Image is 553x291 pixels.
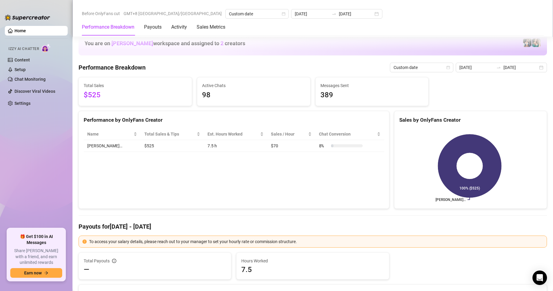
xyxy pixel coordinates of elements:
span: Name [87,131,132,137]
span: swap-right [496,65,501,70]
img: logo-BBDzfeDw.svg [5,14,50,20]
input: End date [503,64,538,71]
div: To access your salary details, please reach out to your manager to set your hourly rate or commis... [89,238,543,245]
span: Total Sales & Tips [144,131,195,137]
td: [PERSON_NAME]… [84,140,141,152]
span: calendar [282,12,285,16]
h4: Payouts for [DATE] - [DATE] [79,222,547,231]
span: calendar [446,66,450,69]
th: Chat Conversion [315,128,384,140]
span: Sales / Hour [271,131,307,137]
span: arrow-right [44,271,48,275]
span: $525 [84,89,187,101]
img: Zaddy [532,39,541,47]
span: Hours Worked [241,258,384,264]
span: Earn now [24,271,42,275]
span: info-circle [112,259,116,263]
div: Est. Hours Worked [207,131,259,137]
span: [PERSON_NAME] [111,40,153,46]
td: 7.5 h [204,140,267,152]
span: 389 [320,89,424,101]
text: [PERSON_NAME]… [436,198,466,202]
span: — [84,265,89,274]
td: $70 [267,140,315,152]
span: 98 [202,89,305,101]
div: Performance Breakdown [82,23,134,31]
span: to [332,11,336,16]
span: swap-right [332,11,336,16]
input: End date [339,11,373,17]
span: 8 % [319,142,329,149]
span: Izzy AI Chatter [8,46,39,52]
img: Katy [523,39,532,47]
div: Payouts [144,23,162,31]
div: Open Intercom Messenger [532,271,547,285]
span: Total Sales [84,82,187,89]
img: AI Chatter [41,44,51,52]
div: Sales Metrics [197,23,225,31]
span: 7.5 [241,265,384,274]
span: Share [PERSON_NAME] with a friend, and earn unlimited rewards [10,248,62,266]
a: Discover Viral Videos [14,89,55,94]
th: Name [84,128,141,140]
span: Chat Conversion [319,131,376,137]
a: Content [14,58,30,62]
span: Before OnlyFans cut [82,9,120,18]
h4: Performance Breakdown [79,63,146,72]
span: Custom date [394,63,450,72]
a: Settings [14,101,31,106]
input: Start date [459,64,494,71]
th: Sales / Hour [267,128,315,140]
div: Performance by OnlyFans Creator [84,116,384,124]
span: to [496,65,501,70]
span: Active Chats [202,82,305,89]
span: Messages Sent [320,82,424,89]
a: Setup [14,67,26,72]
span: Custom date [229,9,285,18]
a: Chat Monitoring [14,77,46,82]
span: 2 [220,40,223,46]
input: Start date [295,11,329,17]
div: Sales by OnlyFans Creator [399,116,542,124]
th: Total Sales & Tips [141,128,204,140]
span: exclamation-circle [82,239,87,244]
span: Total Payouts [84,258,110,264]
span: 🎁 Get $100 in AI Messages [10,234,62,246]
h1: You are on workspace and assigned to creators [85,40,245,47]
td: $525 [141,140,204,152]
a: Home [14,28,26,33]
button: Earn nowarrow-right [10,268,62,278]
span: GMT+8 [GEOGRAPHIC_DATA]/[GEOGRAPHIC_DATA] [124,9,222,18]
div: Activity [171,23,187,31]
